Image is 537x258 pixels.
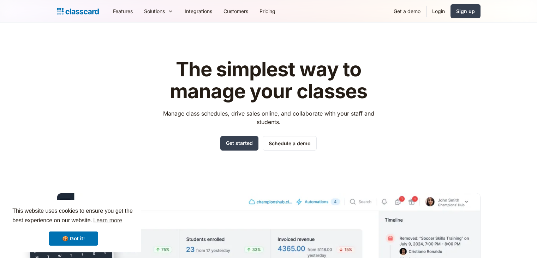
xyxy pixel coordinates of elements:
[156,109,381,126] p: Manage class schedules, drive sales online, and collaborate with your staff and students.
[144,7,165,15] div: Solutions
[138,3,179,19] div: Solutions
[49,231,98,246] a: dismiss cookie message
[57,6,99,16] a: Logo
[426,3,451,19] a: Login
[107,3,138,19] a: Features
[263,136,317,151] a: Schedule a demo
[220,136,258,151] a: Get started
[92,215,123,226] a: learn more about cookies
[179,3,218,19] a: Integrations
[12,207,135,226] span: This website uses cookies to ensure you get the best experience on our website.
[388,3,426,19] a: Get a demo
[451,4,481,18] a: Sign up
[218,3,254,19] a: Customers
[6,200,141,252] div: cookieconsent
[156,59,381,102] h1: The simplest way to manage your classes
[456,7,475,15] div: Sign up
[254,3,281,19] a: Pricing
